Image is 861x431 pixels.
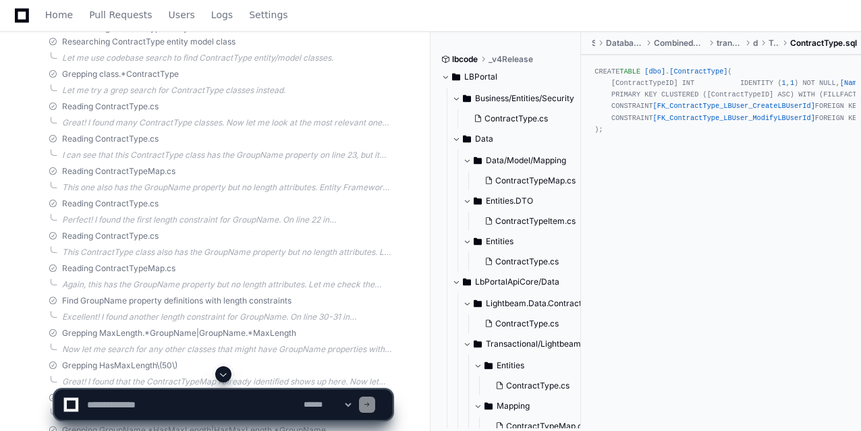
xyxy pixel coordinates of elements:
span: Home [45,11,73,19]
button: Data [452,128,582,150]
span: Reading ContractType.cs [62,231,159,241]
span: Lightbeam.Data.Contracts/Entities [486,298,592,309]
svg: Directory [463,274,471,290]
span: ContractType.cs [484,113,548,124]
span: Grepping MaxLength.*GroupName|GroupName.*MaxLength [62,328,296,339]
div: Now let me search for any other classes that might have GroupName properties with length constrai... [62,344,392,355]
div: I can see that this ContractType class has the GroupName property on line 23, but it doesn't have... [62,150,392,161]
span: transactional [717,38,743,49]
span: Tables [769,38,779,49]
span: LbPortalApiCore/Data [475,277,559,287]
span: [FK_ContractType_LBUser_ModifyLBUserId] [653,114,815,122]
svg: Directory [474,152,482,169]
span: Data/Model/Mapping [486,155,566,166]
span: ContractType.sql [790,38,857,49]
div: Again, this has the GroupName property but no length attributes. Let me check the mapping class f... [62,279,392,290]
div: Great! I found many ContractType classes. Now let me look at the most relevant ones first. The ma... [62,117,392,128]
span: LBPortal [464,71,497,82]
span: ContractType.cs [495,256,559,267]
button: ContractType.cs [468,109,574,128]
div: Let me use codebase search to find ContractType entity/model classes. [62,53,392,63]
div: This one also has the GroupName property but no length attributes. Entity Framework models often ... [62,182,392,193]
span: Settings [249,11,287,19]
span: Grepping HasMaxLength\(50\) [62,360,177,371]
button: ContractType.cs [479,252,576,271]
span: [dbo] [644,67,665,76]
span: Reading ContractType.cs [62,198,159,209]
span: Data [475,134,493,144]
div: Perfect! I found the first length constraint for GroupName. On line 22 in `LBPortal/Data/Data/Mod... [62,214,392,225]
div: Let me try a grep search for ContractType classes instead. [62,85,392,96]
span: Entities [486,236,513,247]
span: Reading ContractTypeMap.cs [62,166,175,177]
button: Business/Entities/Security [452,88,582,109]
svg: Directory [474,295,482,312]
span: Entities.DTO [486,196,533,206]
button: ContractType.cs [479,314,584,333]
span: lbcode [452,54,478,65]
button: Entities.DTO [463,190,584,212]
button: Transactional/Lightbeam.Transactional [463,333,592,355]
span: Reading ContractTypeMap.cs [62,263,175,274]
button: ContractTypeItem.cs [479,212,576,231]
span: Business/Entities/Security [475,93,574,104]
span: ContractType.cs [495,318,559,329]
button: Entities [463,231,584,252]
svg: Directory [463,131,471,147]
button: LbPortalApiCore/Data [452,271,582,293]
button: Entities [474,355,594,376]
span: Reading ContractType.cs [62,101,159,112]
span: ContractTypeItem.cs [495,216,576,227]
svg: Directory [484,357,493,374]
span: DatabaseProjects [606,38,643,49]
span: [FK_ContractType_LBUser_CreateLBUserId] [653,102,815,110]
button: ContractTypeMap.cs [479,171,576,190]
span: ContractTypeMap.cs [495,175,576,186]
span: CombinedDatabaseNew [654,38,706,49]
span: Transactional/Lightbeam.Transactional [486,339,592,349]
span: Grepping class.*ContractType [62,69,179,80]
span: Users [169,11,195,19]
svg: Directory [474,193,482,209]
span: Reading ContractType.cs [62,134,159,144]
svg: Directory [452,69,460,85]
span: Pull Requests [89,11,152,19]
div: Excellent! I found another length constraint for GroupName. On line 30-31 in `LBPortal/LbPortalAp... [62,312,392,322]
span: Researching ContractType entity model class [62,36,235,47]
svg: Directory [474,233,482,250]
button: Data/Model/Mapping [463,150,584,171]
span: 1 [782,79,786,87]
svg: Directory [463,90,471,107]
span: Logs [211,11,233,19]
div: CREATE . ( [ContractTypeID] INT IDENTITY ( , ) NOT NULL, VARCHAR ( ) NULL, VARCHAR ( ) NULL, BIT ... [594,66,848,136]
button: LBPortal [441,66,571,88]
span: TABLE [619,67,640,76]
span: _v4Release [489,54,533,65]
span: Sql [592,38,594,49]
span: dbo [753,38,757,49]
div: This ContractType class also has the GroupName property but no length attributes. Let me check th... [62,247,392,258]
svg: Directory [474,336,482,352]
span: Find GroupName property definitions with length constraints [62,295,291,306]
button: Lightbeam.Data.Contracts/Entities [463,293,592,314]
span: 1 [790,79,794,87]
span: Entities [497,360,524,371]
span: [ContractType] [669,67,727,76]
